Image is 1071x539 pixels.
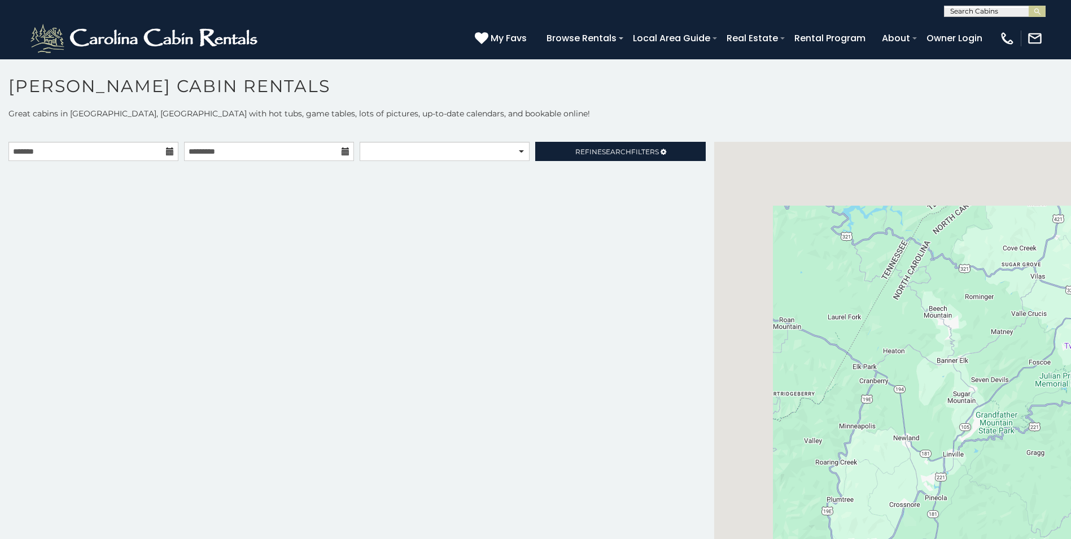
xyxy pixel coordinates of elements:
a: Real Estate [721,28,784,48]
a: Owner Login [921,28,988,48]
a: Browse Rentals [541,28,622,48]
a: Rental Program [789,28,871,48]
img: White-1-2.png [28,21,263,55]
span: Refine Filters [575,147,659,156]
a: My Favs [475,31,530,46]
span: My Favs [491,31,527,45]
a: About [876,28,916,48]
span: Search [602,147,631,156]
a: RefineSearchFilters [535,142,705,161]
img: mail-regular-white.png [1027,31,1043,46]
img: phone-regular-white.png [999,31,1015,46]
a: Local Area Guide [627,28,716,48]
